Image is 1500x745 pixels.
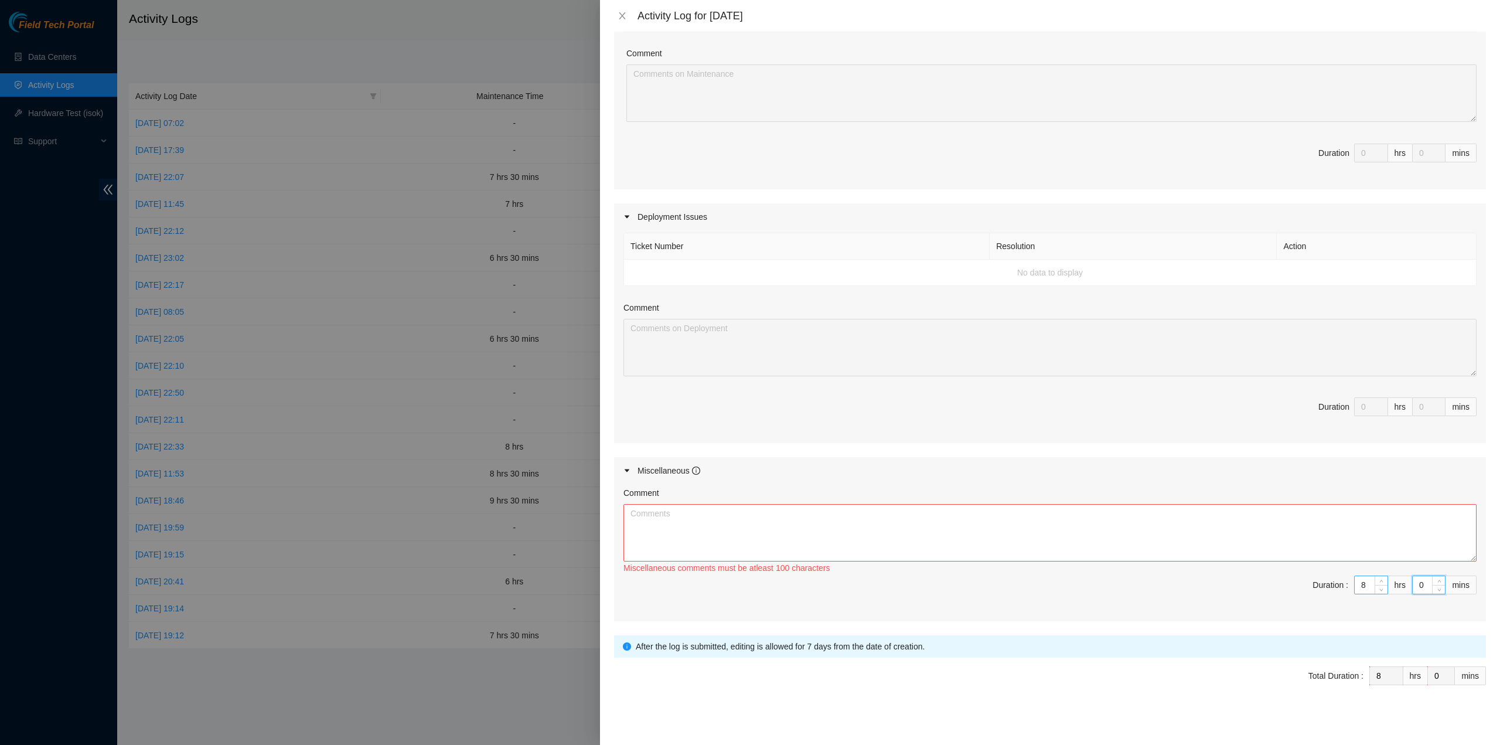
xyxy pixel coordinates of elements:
th: Action [1277,233,1477,260]
div: hrs [1388,397,1413,416]
td: No data to display [624,260,1477,286]
label: Comment [623,301,659,314]
div: hrs [1388,144,1413,162]
div: After the log is submitted, editing is allowed for 7 days from the date of creation. [636,640,1477,653]
textarea: Comment [626,64,1477,122]
textarea: Comment [623,504,1477,562]
span: caret-right [623,467,630,474]
div: mins [1446,397,1477,416]
span: down [1378,586,1385,593]
div: mins [1446,576,1477,594]
span: info-circle [623,642,631,651]
div: Duration [1318,400,1349,413]
th: Ticket Number [624,233,990,260]
span: up [1378,578,1385,585]
span: Increase Value [1432,576,1445,585]
div: Deployment Issues [614,203,1486,230]
div: hrs [1388,576,1413,594]
span: Increase Value [1375,576,1387,585]
span: Decrease Value [1375,585,1387,594]
span: info-circle [692,467,700,475]
div: Activity Log for [DATE] [637,9,1486,22]
label: Comment [623,487,659,499]
label: Comment [626,47,662,60]
textarea: Comment [623,319,1477,376]
div: Duration : [1312,579,1348,591]
span: Decrease Value [1432,585,1445,594]
div: hrs [1403,666,1428,685]
div: Duration [1318,147,1349,159]
div: Miscellaneous comments must be atleast 100 characters [623,562,1477,574]
span: caret-right [623,213,630,220]
div: mins [1446,144,1477,162]
span: up [1436,578,1443,585]
div: mins [1455,666,1486,685]
div: Miscellaneous info-circle [614,457,1486,484]
div: Total Duration : [1308,669,1363,682]
span: close [618,11,627,21]
div: Miscellaneous [637,464,700,477]
th: Resolution [990,233,1277,260]
button: Close [614,11,630,22]
span: down [1436,586,1443,593]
